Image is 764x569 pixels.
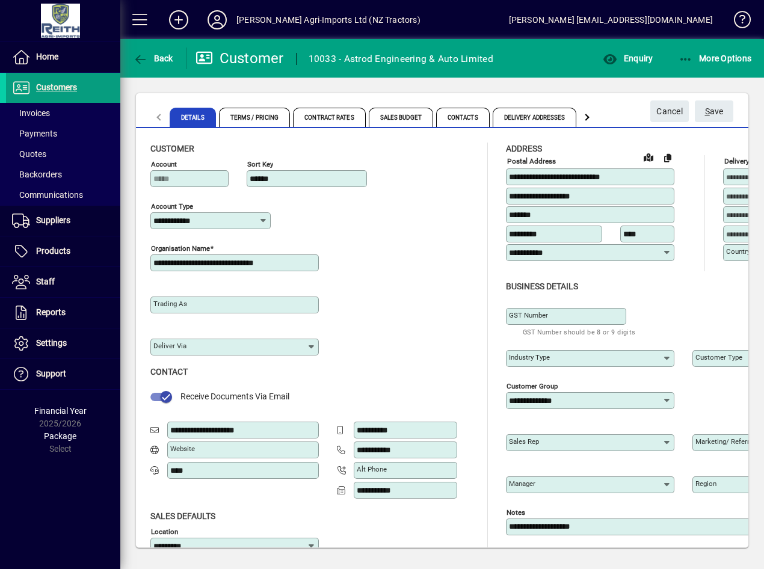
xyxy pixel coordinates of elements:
[506,144,542,153] span: Address
[507,381,558,390] mat-label: Customer group
[36,338,67,348] span: Settings
[198,9,236,31] button: Profile
[6,144,120,164] a: Quotes
[130,48,176,69] button: Back
[509,311,548,319] mat-label: GST Number
[12,149,46,159] span: Quotes
[705,106,710,116] span: S
[6,206,120,236] a: Suppliers
[676,48,755,69] button: More Options
[6,185,120,205] a: Communications
[36,369,66,378] span: Support
[656,102,683,121] span: Cancel
[6,267,120,297] a: Staff
[153,300,187,308] mat-label: Trading as
[6,359,120,389] a: Support
[150,511,215,521] span: Sales defaults
[695,100,733,122] button: Save
[509,353,550,361] mat-label: Industry type
[150,367,188,377] span: Contact
[309,49,493,69] div: 10033 - Astrod Engineering & Auto Limited
[6,164,120,185] a: Backorders
[34,406,87,416] span: Financial Year
[357,465,387,473] mat-label: Alt Phone
[36,246,70,256] span: Products
[6,328,120,358] a: Settings
[705,102,724,121] span: ave
[12,190,83,200] span: Communications
[170,444,195,453] mat-label: Website
[679,54,752,63] span: More Options
[369,108,433,127] span: Sales Budget
[12,129,57,138] span: Payments
[507,508,525,516] mat-label: Notes
[695,479,716,488] mat-label: Region
[6,42,120,72] a: Home
[493,108,577,127] span: Delivery Addresses
[650,100,689,122] button: Cancel
[196,49,284,68] div: Customer
[695,353,742,361] mat-label: Customer type
[236,10,421,29] div: [PERSON_NAME] Agri-Imports Ltd (NZ Tractors)
[151,202,193,211] mat-label: Account Type
[12,108,50,118] span: Invoices
[695,437,755,446] mat-label: Marketing/ Referral
[159,9,198,31] button: Add
[120,48,186,69] app-page-header-button: Back
[133,54,173,63] span: Back
[6,236,120,266] a: Products
[639,147,658,167] a: View on map
[6,298,120,328] a: Reports
[36,277,55,286] span: Staff
[12,170,62,179] span: Backorders
[180,392,289,401] span: Receive Documents Via Email
[603,54,653,63] span: Enquiry
[36,52,58,61] span: Home
[36,215,70,225] span: Suppliers
[36,82,77,92] span: Customers
[293,108,365,127] span: Contract Rates
[6,123,120,144] a: Payments
[170,108,216,127] span: Details
[150,144,194,153] span: Customer
[36,307,66,317] span: Reports
[6,103,120,123] a: Invoices
[436,108,490,127] span: Contacts
[509,437,539,446] mat-label: Sales rep
[509,479,535,488] mat-label: Manager
[509,10,713,29] div: [PERSON_NAME] [EMAIL_ADDRESS][DOMAIN_NAME]
[658,148,677,167] button: Copy to Delivery address
[523,325,636,339] mat-hint: GST Number should be 8 or 9 digits
[151,160,177,168] mat-label: Account
[153,342,186,350] mat-label: Deliver via
[151,527,178,535] mat-label: Location
[726,247,750,256] mat-label: Country
[247,160,273,168] mat-label: Sort key
[725,2,749,42] a: Knowledge Base
[151,244,210,253] mat-label: Organisation name
[506,281,578,291] span: Business details
[600,48,656,69] button: Enquiry
[44,431,76,441] span: Package
[219,108,291,127] span: Terms / Pricing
